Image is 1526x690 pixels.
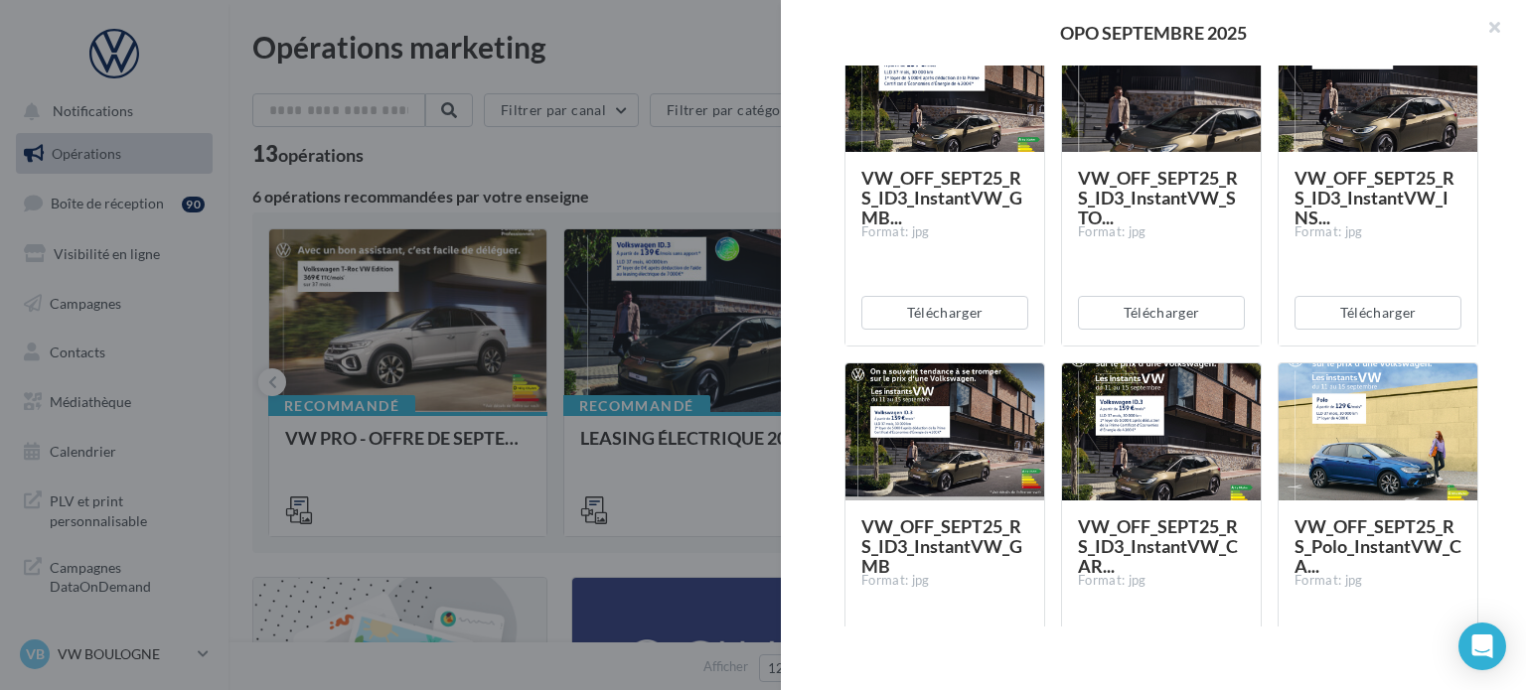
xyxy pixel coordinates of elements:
[861,515,1022,577] span: VW_OFF_SEPT25_RS_ID3_InstantVW_GMB
[1078,167,1238,228] span: VW_OFF_SEPT25_RS_ID3_InstantVW_STO...
[1295,223,1461,241] div: Format: jpg
[1295,572,1461,590] div: Format: jpg
[1295,296,1461,330] button: Télécharger
[1295,167,1454,228] span: VW_OFF_SEPT25_RS_ID3_InstantVW_INS...
[1078,296,1245,330] button: Télécharger
[861,223,1028,241] div: Format: jpg
[861,572,1028,590] div: Format: jpg
[1078,572,1245,590] div: Format: jpg
[861,167,1022,228] span: VW_OFF_SEPT25_RS_ID3_InstantVW_GMB...
[1458,622,1506,670] div: Open Intercom Messenger
[813,24,1494,42] div: OPO SEPTEMBRE 2025
[1078,515,1238,577] span: VW_OFF_SEPT25_RS_ID3_InstantVW_CAR...
[861,296,1028,330] button: Télécharger
[1295,515,1461,577] span: VW_OFF_SEPT25_RS_Polo_InstantVW_CA...
[1078,223,1245,241] div: Format: jpg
